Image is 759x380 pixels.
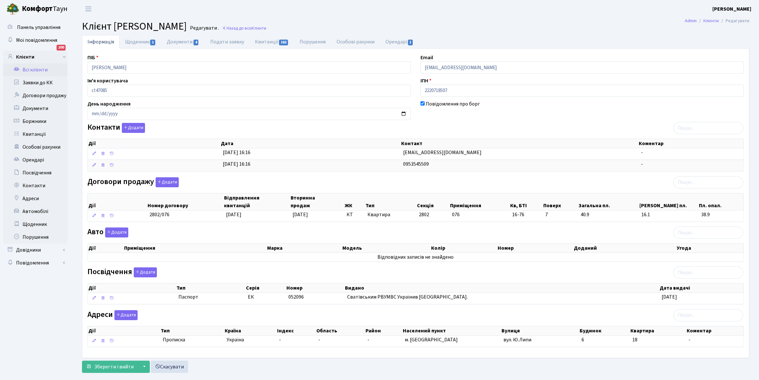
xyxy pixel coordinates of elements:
button: Переключити навігацію [80,4,96,14]
th: Номер [497,244,574,253]
span: Сватівським РВУМВС Українив [GEOGRAPHIC_DATA]. [347,293,468,301]
img: logo.png [6,3,19,15]
input: Пошук... [673,176,743,189]
a: Щоденник [120,35,161,49]
a: Порушення [3,231,68,244]
button: Авто [105,227,128,237]
span: Таун [22,4,68,14]
a: Квитанції [249,35,294,49]
a: Документи [161,35,204,49]
a: Документи [3,102,68,115]
span: [DATE] [293,211,308,218]
a: Клієнти [703,17,719,24]
span: [EMAIL_ADDRESS][DOMAIN_NAME] [403,149,482,156]
th: Вторинна продаж [290,193,344,210]
a: Боржники [3,115,68,128]
th: Кв, БТІ [510,193,543,210]
th: Дії [88,193,147,210]
label: Ім'я користувача [87,77,128,85]
span: 1 [408,40,413,45]
span: 18 [632,336,637,343]
th: Відправлення квитанцій [223,193,290,210]
button: Адреси [114,310,138,320]
th: Дії [88,283,176,292]
th: Доданий [573,244,676,253]
span: 1 [150,40,155,45]
label: Договори продажу [87,177,179,187]
a: Інформація [82,35,120,49]
span: 162 [279,40,288,45]
a: Скасувати [151,361,188,373]
nav: breadcrumb [675,14,759,28]
th: Видано [345,283,659,292]
a: Admin [685,17,697,24]
span: [DATE] 16:16 [223,161,250,168]
a: Порушення [294,35,331,49]
a: Квитанції [3,128,68,141]
a: Довідники [3,244,68,256]
small: Редагувати . [189,25,219,31]
a: Договори продажу [3,89,68,102]
span: [DATE] [226,211,241,218]
a: Додати [120,122,145,133]
a: Повідомлення [3,256,68,269]
th: Серія [245,283,286,292]
span: - [689,336,691,343]
span: Україна [227,336,274,344]
a: Контакти [3,179,68,192]
th: Колір [430,244,497,253]
th: Модель [342,244,430,253]
th: Номер договору [147,193,223,210]
a: Клієнти [3,51,68,63]
th: Район [365,326,402,335]
th: Область [316,326,365,335]
label: Контакти [87,123,145,133]
a: Особові рахунки [331,35,380,49]
th: Населений пункт [402,326,501,335]
span: 0953545509 [403,161,429,168]
label: День народження [87,100,131,108]
th: Тип [176,283,245,292]
th: Приміщення [123,244,267,253]
th: Коментар [686,326,744,335]
span: [DATE] 16:16 [223,149,250,156]
b: Комфорт [22,4,53,14]
span: м. [GEOGRAPHIC_DATA] [405,336,458,343]
label: ІПН [420,77,431,85]
a: Додати [104,227,128,238]
button: Посвідчення [134,267,157,277]
a: Подати заявку [205,35,249,49]
td: Відповідних записів не знайдено [88,253,744,262]
span: [DATE] [662,293,677,301]
a: Додати [113,309,138,320]
a: Додати [132,266,157,278]
th: Квартира [630,326,686,335]
label: Адреси [87,310,138,320]
span: Клієнти [252,25,266,31]
a: Всі клієнти [3,63,68,76]
input: Пошук... [673,266,743,279]
span: Зберегти і вийти [94,363,134,370]
th: Угода [676,244,744,253]
button: Зберегти і вийти [82,361,138,373]
span: - [367,336,369,343]
a: Додати [154,176,179,187]
th: Поверх [543,193,578,210]
th: Тип [365,193,416,210]
span: 2802 [419,211,429,218]
span: Паспорт [178,293,242,301]
button: Контакти [122,123,145,133]
th: Коментар [638,139,744,148]
th: Дата видачі [659,283,744,292]
span: 7 [545,211,575,218]
th: Тип [160,326,224,335]
label: ПІБ [87,54,98,61]
th: Контакт [401,139,638,148]
span: - [641,149,643,156]
a: Щоденник [3,218,68,231]
a: Назад до всіхКлієнти [222,25,266,31]
th: Марка [267,244,341,253]
span: вул. Ю.Липи [503,336,531,343]
th: Приміщення [449,193,510,210]
a: Особові рахунки [3,141,68,153]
